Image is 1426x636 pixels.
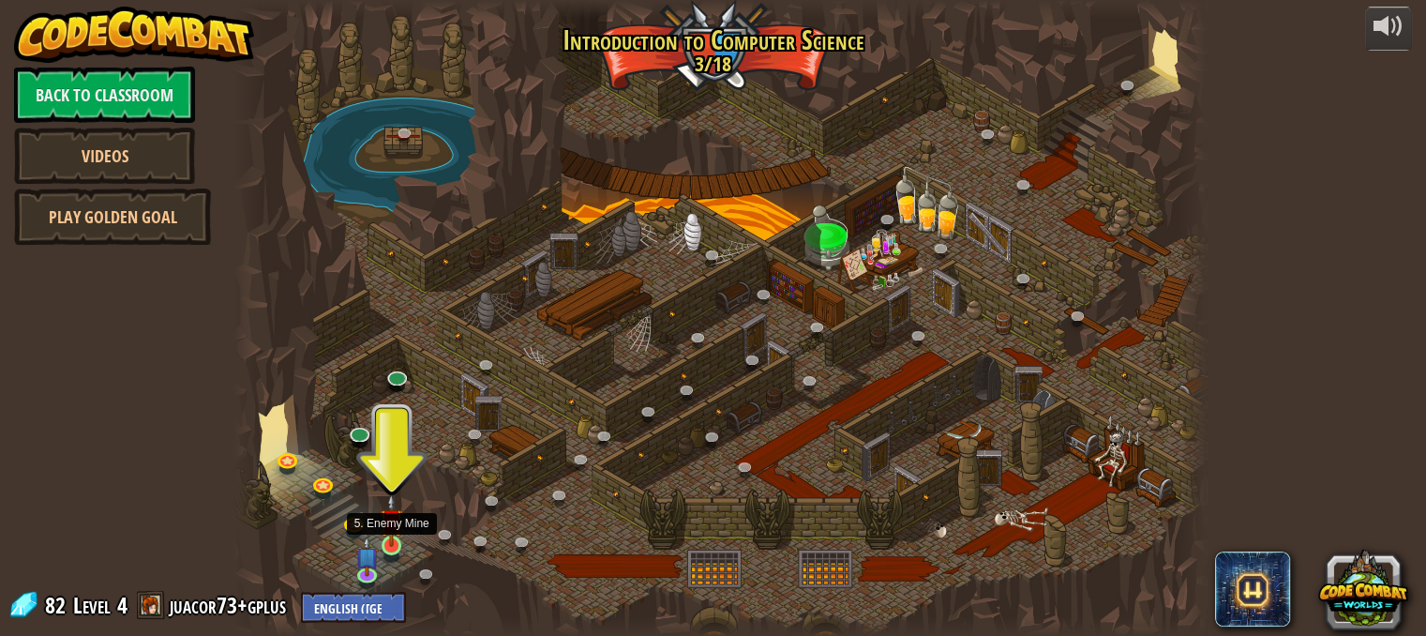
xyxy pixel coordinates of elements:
[14,67,195,123] a: Back to Classroom
[1365,7,1412,51] button: Adjust volume
[14,189,211,245] a: Play Golden Goal
[380,493,403,547] img: level-banner-unstarted.png
[117,590,128,620] span: 4
[14,7,254,63] img: CodeCombat - Learn how to code by playing a game
[14,128,195,184] a: Videos
[73,590,111,621] span: Level
[355,536,379,576] img: level-banner-unstarted-subscriber.png
[45,590,71,620] span: 82
[170,590,292,620] a: juacor73+gplus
